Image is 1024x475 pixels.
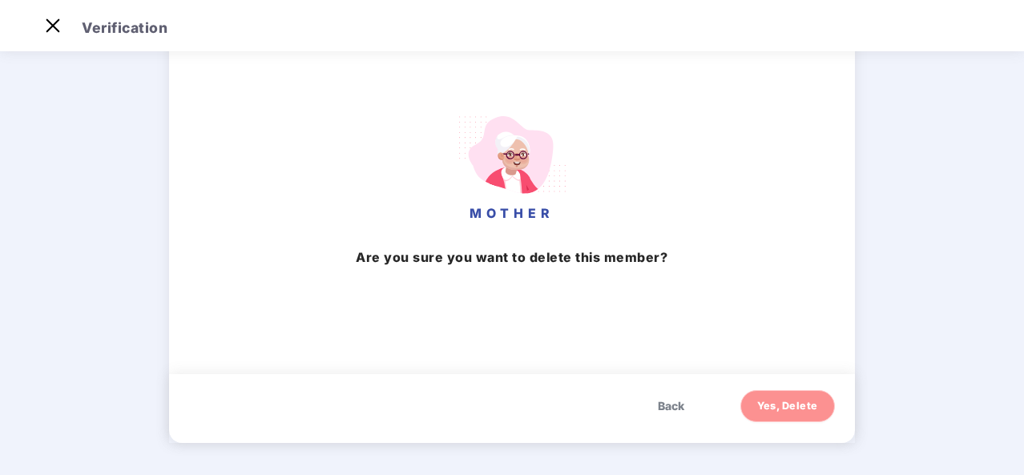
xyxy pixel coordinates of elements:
[436,108,588,204] img: svg+xml;base64,PHN2ZyB4bWxucz0iaHR0cDovL3d3dy53My5vcmcvMjAwMC9zdmciIHdpZHRoPSI1NCIgaGVpZ2h0PSIzOC...
[642,390,700,422] button: Back
[658,397,684,415] span: Back
[356,248,667,268] h3: Are you sure you want to delete this member?
[740,390,835,422] button: Yes, Delete
[757,398,818,414] span: Yes, Delete
[470,204,554,224] h3: MOTHER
